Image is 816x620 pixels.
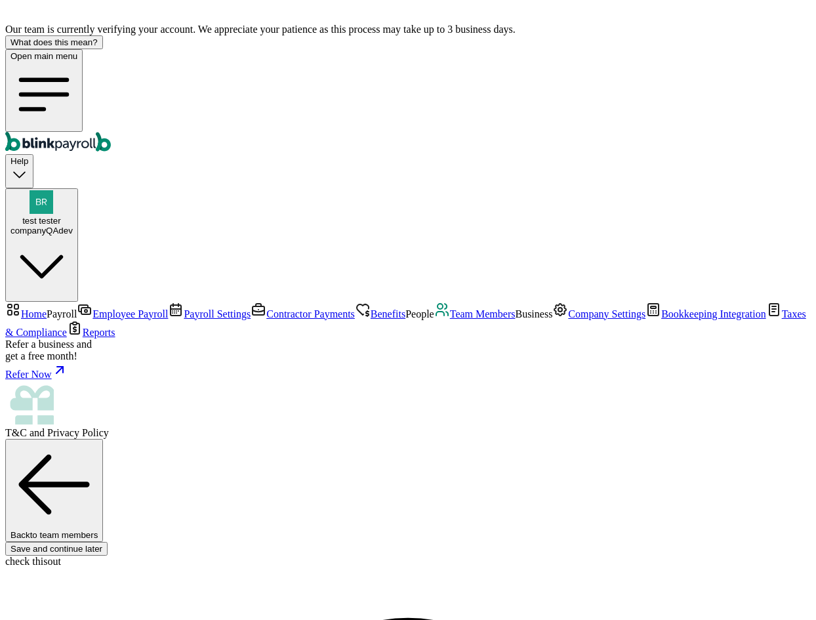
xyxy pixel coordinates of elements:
[10,226,73,236] div: companyQAdev
[434,308,516,320] a: Team Members
[184,308,251,320] span: Payroll Settings
[5,362,811,381] a: Refer Now
[750,557,816,620] iframe: Chat Widget
[30,530,98,540] span: to team members
[5,427,109,438] span: and
[5,556,811,568] div: check thisout
[47,427,109,438] span: Privacy Policy
[251,308,355,320] a: Contractor Payments
[10,156,28,166] span: Help
[5,49,83,132] button: Open main menu
[92,308,168,320] span: Employee Payroll
[5,24,811,35] div: Our team is currently verifying your account. We appreciate your patience as this process may tak...
[568,308,645,320] span: Company Settings
[5,302,811,439] nav: Sidebar
[552,308,645,320] a: Company Settings
[5,49,811,154] nav: Global
[405,308,434,320] span: People
[661,308,766,320] span: Bookkeeping Integration
[5,188,78,302] button: test testercompanyQAdev
[47,308,77,320] span: Payroll
[77,308,168,320] a: Employee Payroll
[645,308,766,320] a: Bookkeeping Integration
[5,308,47,320] a: Home
[5,542,108,556] button: Save and continue later
[5,308,806,338] a: Taxes & Compliance
[5,439,103,542] button: Backto team members
[515,308,552,320] span: Business
[168,308,251,320] a: Payroll Settings
[21,308,47,320] span: Home
[355,308,405,320] a: Benefits
[10,530,98,540] span: Back
[266,308,355,320] span: Contractor Payments
[10,51,77,61] span: Open main menu
[450,308,516,320] span: Team Members
[83,327,115,338] span: Reports
[5,35,103,49] button: What does this mean?
[5,154,33,188] button: Help
[10,37,98,47] div: What does this mean?
[67,327,115,338] a: Reports
[371,308,405,320] span: Benefits
[5,339,811,362] div: Refer a business and get a free month!
[5,427,27,438] span: T&C
[22,216,61,226] span: test tester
